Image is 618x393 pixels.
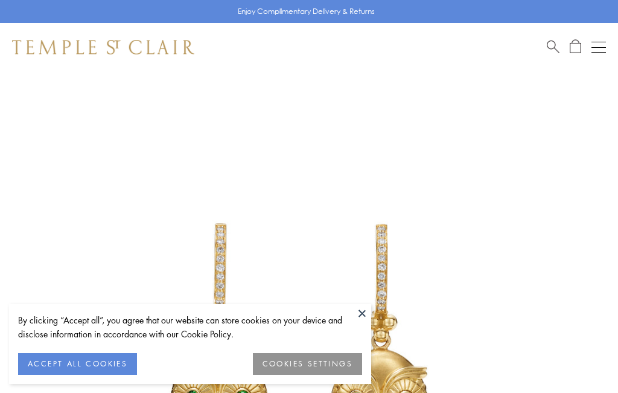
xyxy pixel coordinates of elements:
img: Temple St. Clair [12,40,194,54]
a: Search [547,39,559,54]
div: By clicking “Accept all”, you agree that our website can store cookies on your device and disclos... [18,313,362,341]
button: ACCEPT ALL COOKIES [18,353,137,375]
p: Enjoy Complimentary Delivery & Returns [238,5,375,18]
button: COOKIES SETTINGS [253,353,362,375]
button: Open navigation [591,40,606,54]
a: Open Shopping Bag [570,39,581,54]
